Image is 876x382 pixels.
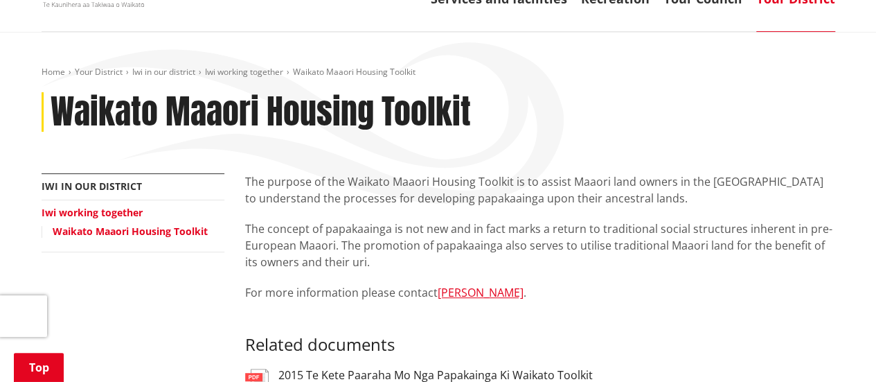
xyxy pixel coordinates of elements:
span: Waikato Maaori Housing Toolkit [293,66,415,78]
a: Iwi in our district [42,180,142,193]
h1: Waikato Maaori Housing Toolkit [51,92,471,132]
h3: Related documents [245,315,835,355]
a: [PERSON_NAME] [438,285,524,300]
iframe: Messenger Launcher [812,324,862,374]
a: Waikato Maaori Housing Toolkit [53,225,208,238]
a: Your District [75,66,123,78]
h3: 2015 Te Kete Paaraha Mo Nga Papakainga Ki Waikato Toolkit [278,369,593,382]
a: Iwi working together [205,66,283,78]
p: The purpose of the Waikato Maaori Housing Toolkit is to assist Maaori land owners in the [GEOGRAP... [245,173,835,207]
a: Top [14,353,64,382]
a: Iwi in our district [132,66,195,78]
p: The concept of papakaainga is not new and in fact marks a return to traditional social structures... [245,220,835,270]
nav: breadcrumb [42,67,835,78]
p: For more information please contact . [245,284,835,301]
a: Iwi working together [42,206,143,219]
a: Home [42,66,65,78]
